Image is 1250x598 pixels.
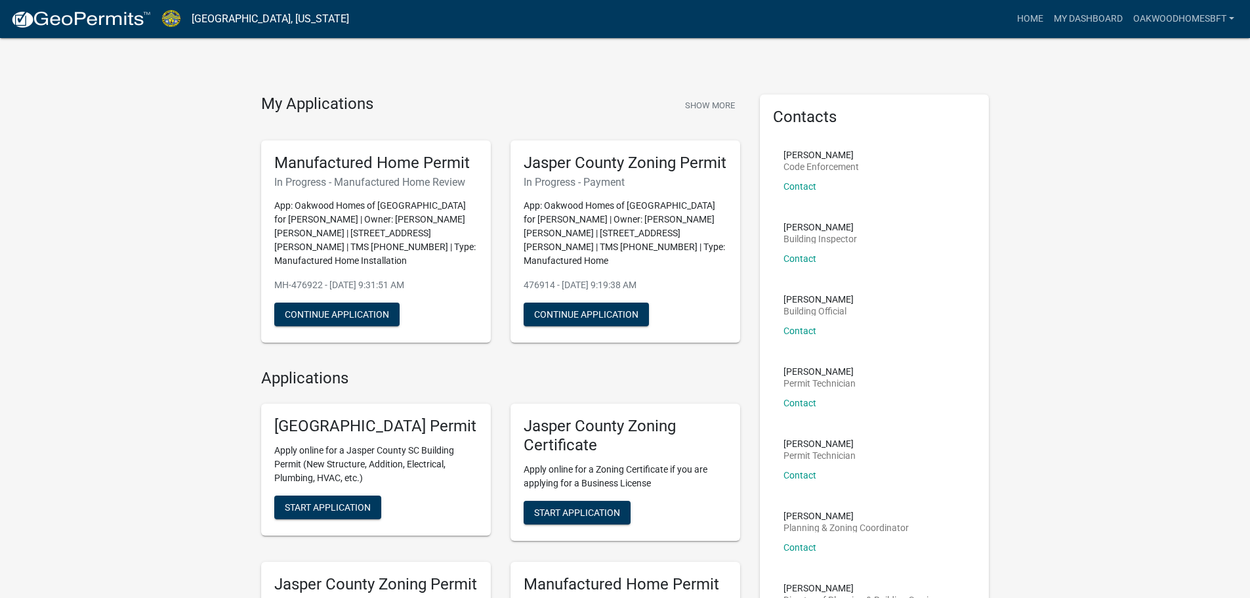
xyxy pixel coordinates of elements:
[192,8,349,30] a: [GEOGRAPHIC_DATA], [US_STATE]
[783,523,909,532] p: Planning & Zoning Coordinator
[274,444,478,485] p: Apply online for a Jasper County SC Building Permit (New Structure, Addition, Electrical, Plumbin...
[783,511,909,521] p: [PERSON_NAME]
[261,369,740,388] h4: Applications
[783,181,816,192] a: Contact
[261,95,373,114] h4: My Applications
[274,176,478,188] h6: In Progress - Manufactured Home Review
[773,108,976,127] h5: Contacts
[524,176,727,188] h6: In Progress - Payment
[274,154,478,173] h5: Manufactured Home Permit
[783,439,856,448] p: [PERSON_NAME]
[783,451,856,460] p: Permit Technician
[274,199,478,268] p: App: Oakwood Homes of [GEOGRAPHIC_DATA] for [PERSON_NAME] | Owner: [PERSON_NAME] [PERSON_NAME] | ...
[1049,7,1128,32] a: My Dashboard
[783,367,856,376] p: [PERSON_NAME]
[783,253,816,264] a: Contact
[1128,7,1240,32] a: OakwoodHomesBft
[274,278,478,292] p: MH-476922 - [DATE] 9:31:51 AM
[783,379,856,388] p: Permit Technician
[524,154,727,173] h5: Jasper County Zoning Permit
[783,295,854,304] p: [PERSON_NAME]
[783,150,859,160] p: [PERSON_NAME]
[161,10,181,28] img: Jasper County, South Carolina
[680,95,740,116] button: Show More
[524,303,649,326] button: Continue Application
[274,496,381,519] button: Start Application
[783,470,816,481] a: Contact
[274,303,400,326] button: Continue Application
[783,307,854,316] p: Building Official
[783,398,816,408] a: Contact
[524,463,727,490] p: Apply online for a Zoning Certificate if you are applying for a Business License
[783,542,816,553] a: Contact
[274,575,478,594] h5: Jasper County Zoning Permit
[534,507,620,517] span: Start Application
[524,278,727,292] p: 476914 - [DATE] 9:19:38 AM
[524,199,727,268] p: App: Oakwood Homes of [GEOGRAPHIC_DATA] for [PERSON_NAME] | Owner: [PERSON_NAME] [PERSON_NAME] | ...
[274,417,478,436] h5: [GEOGRAPHIC_DATA] Permit
[524,501,631,524] button: Start Application
[524,575,727,594] h5: Manufactured Home Permit
[1012,7,1049,32] a: Home
[783,326,816,336] a: Contact
[783,234,857,244] p: Building Inspector
[783,223,857,232] p: [PERSON_NAME]
[783,162,859,171] p: Code Enforcement
[285,502,371,513] span: Start Application
[783,584,942,593] p: [PERSON_NAME]
[524,417,727,455] h5: Jasper County Zoning Certificate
